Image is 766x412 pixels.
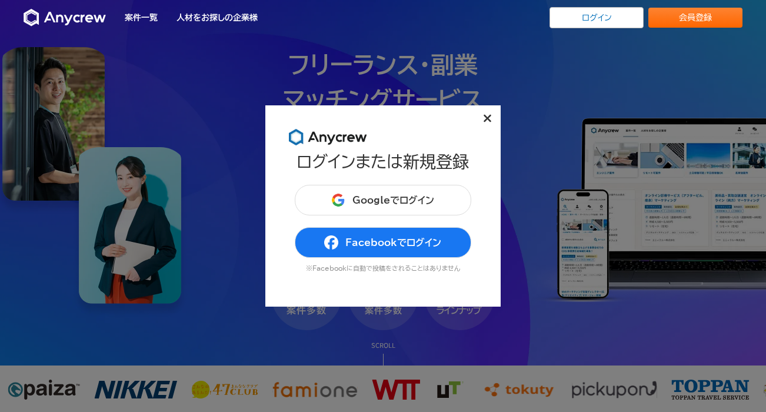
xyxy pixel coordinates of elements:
button: Googleでログイン [295,185,471,215]
span: Googleでログイン [352,195,434,205]
img: DIz4rYaBO0VM93JpwbwaJtqNfEsbwZFgEL50VtgcJLBV6wK9aKtfd+cEkvuBfcC37k9h8VGR+csPdltgAAAABJRU5ErkJggg== [331,193,345,207]
button: Facebookでログイン [295,227,471,258]
img: facebook_no_color-eed4f69a.png [324,235,338,250]
img: 8DqYSo04kwAAAAASUVORK5CYII= [289,129,367,145]
img: Anycrew [24,9,106,26]
a: 案件一覧 [125,14,158,22]
a: ログイン [549,7,644,28]
a: 人材をお探しの企業様 [176,14,258,22]
h1: ログインまたは新規登録 [297,152,469,171]
p: ※Facebookに自動で投稿をされることはありません [295,265,471,271]
span: Facebookでログイン [345,238,441,247]
a: 会員登録 [648,8,742,28]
